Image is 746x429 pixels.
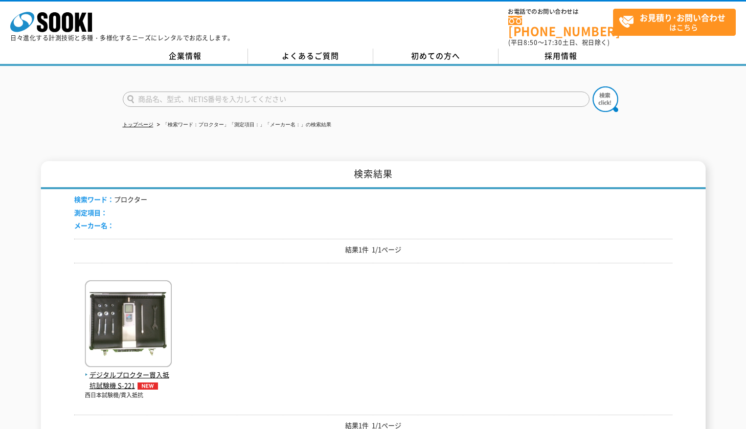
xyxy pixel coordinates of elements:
li: プロクター [74,194,147,205]
p: 西日本試験機/貫入抵抗 [85,391,172,400]
span: はこちら [619,9,735,35]
span: デジタルプロクター貫入抵抗試験機 S-221 [85,370,172,391]
img: NEW [135,382,161,390]
input: 商品名、型式、NETIS番号を入力してください [123,92,590,107]
span: (平日 ～ 土日、祝日除く) [508,38,609,47]
h1: 検索結果 [41,161,706,189]
span: メーカー名： [74,220,114,230]
span: 測定項目： [74,208,107,217]
p: 日々進化する計測技術と多種・多様化するニーズにレンタルでお応えします。 [10,35,234,41]
a: お見積り･お問い合わせはこちら [613,9,736,36]
span: 17:30 [544,38,562,47]
li: 「検索ワード：プロクター」「測定項目：」「メーカー名：」の検索結果 [155,120,331,130]
img: S-221 [85,280,172,370]
img: btn_search.png [593,86,618,112]
a: 採用情報 [499,49,624,64]
span: お電話でのお問い合わせは [508,9,613,15]
a: トップページ [123,122,153,127]
p: 結果1件 1/1ページ [74,244,672,255]
span: 初めての方へ [411,50,460,61]
a: [PHONE_NUMBER] [508,16,613,37]
a: 企業情報 [123,49,248,64]
a: よくあるご質問 [248,49,373,64]
a: 初めての方へ [373,49,499,64]
span: 検索ワード： [74,194,114,204]
strong: お見積り･お問い合わせ [640,11,726,24]
span: 8:50 [524,38,538,47]
a: デジタルプロクター貫入抵抗試験機 S-221NEW [85,359,172,391]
